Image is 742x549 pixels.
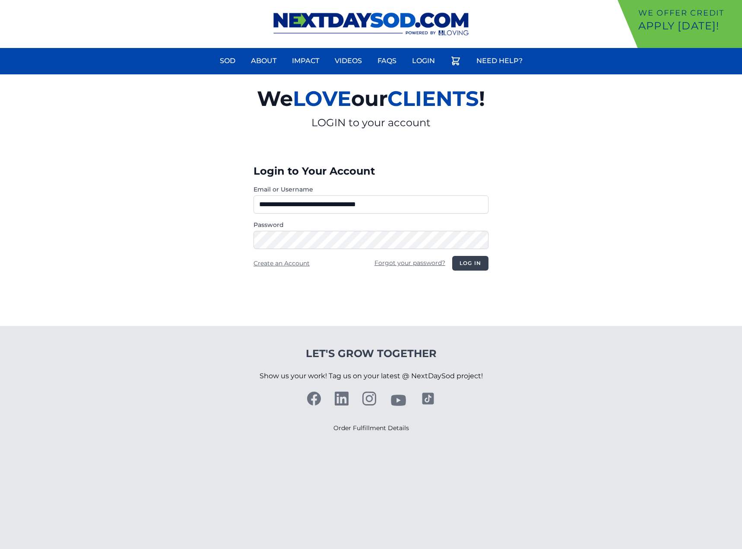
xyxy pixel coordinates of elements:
[372,51,402,71] a: FAQs
[387,86,479,111] span: CLIENTS
[246,51,282,71] a: About
[407,51,440,71] a: Login
[330,51,367,71] a: Videos
[260,361,483,392] p: Show us your work! Tag us on your latest @ NextDaySod project!
[293,86,351,111] span: LOVE
[374,259,445,267] a: Forgot your password?
[638,19,739,33] p: Apply [DATE]!
[260,347,483,361] h4: Let's Grow Together
[638,7,739,19] p: We offer Credit
[452,256,488,271] button: Log in
[254,220,488,229] label: Password
[471,51,528,71] a: Need Help?
[157,81,585,116] h2: We our !
[157,116,585,130] p: LOGIN to your account
[254,185,488,194] label: Email or Username
[254,259,310,267] a: Create an Account
[333,424,409,432] a: Order Fulfillment Details
[254,164,488,178] h3: Login to Your Account
[287,51,324,71] a: Impact
[215,51,241,71] a: Sod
